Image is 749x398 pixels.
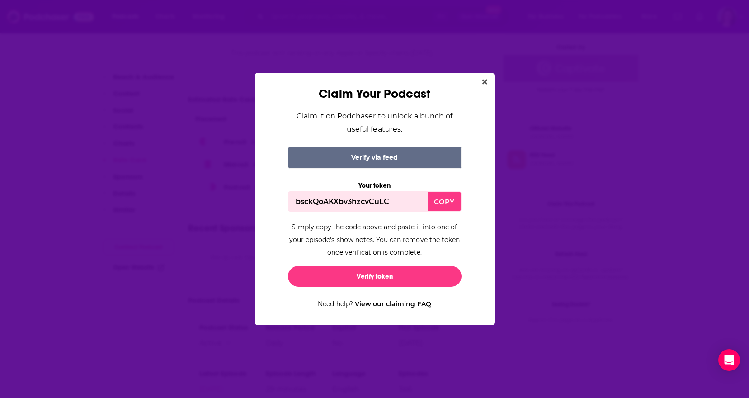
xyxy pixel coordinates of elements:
[428,192,461,211] div: COPY
[288,109,462,136] p: Claim it on Podchaser to unlock a bunch of useful features.
[479,76,491,88] button: Close
[355,300,431,308] a: View our claiming FAQ
[718,349,740,371] div: Open Intercom Messenger
[288,87,462,100] h3: Claim Your Podcast
[288,298,462,311] p: Need help?
[288,266,462,287] button: Verify token
[288,181,462,190] div: Your token
[288,221,462,259] p: Simply copy the code above and paste it into one of your episode's show notes. You can remove the...
[288,192,396,211] div: bsckQoAKXbv3hzcvCuLC
[288,147,462,169] div: Verify via feed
